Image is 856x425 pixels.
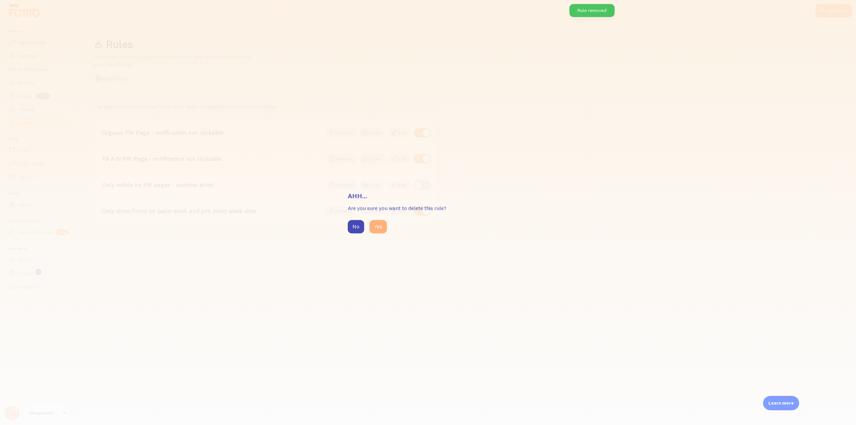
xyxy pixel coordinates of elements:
p: Are you sure you want to delete this rule? [348,204,508,212]
p: Learn more [768,400,794,406]
div: Learn more [763,396,799,410]
button: Yes [369,220,387,233]
h3: Ahh... [348,192,508,200]
div: Rule removed [569,4,615,17]
button: No [348,220,364,233]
